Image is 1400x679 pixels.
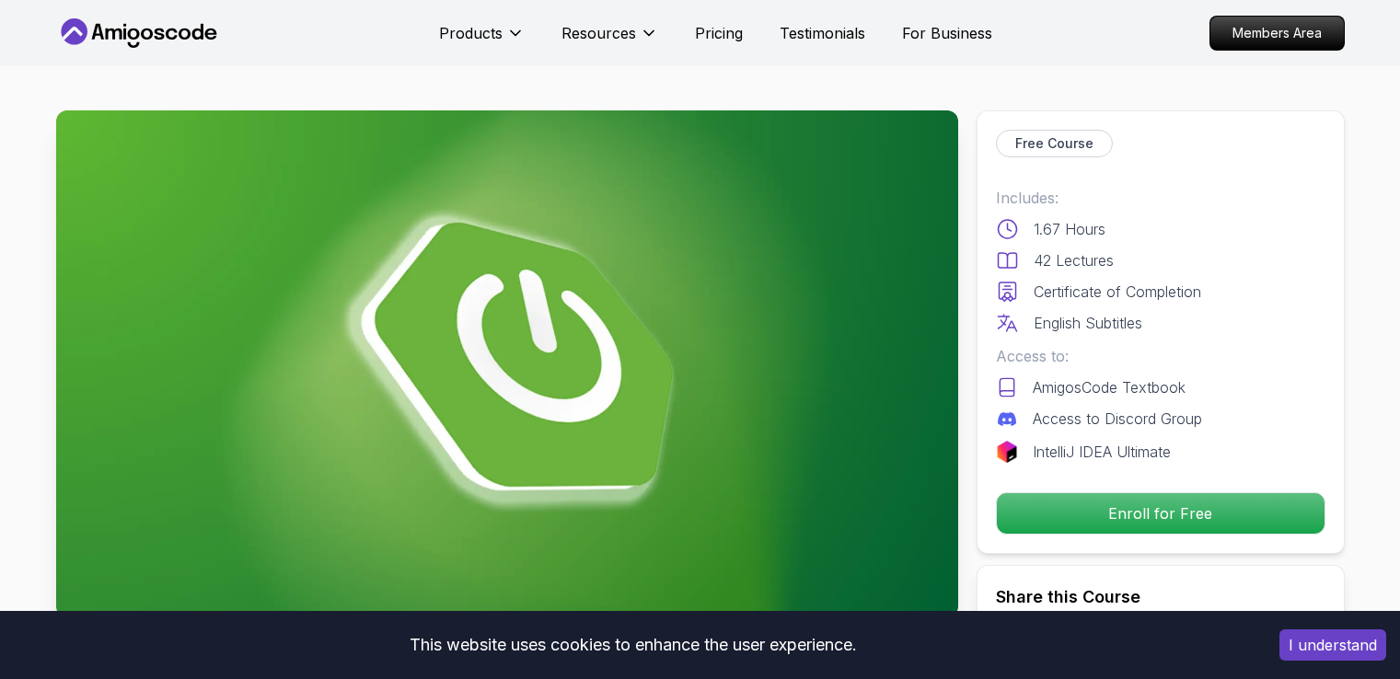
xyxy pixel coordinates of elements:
p: English Subtitles [1034,312,1142,334]
p: Resources [561,22,636,44]
div: This website uses cookies to enhance the user experience. [14,625,1252,665]
button: Enroll for Free [996,492,1325,535]
p: Access to Discord Group [1033,408,1202,430]
a: Pricing [695,22,743,44]
p: 1.67 Hours [1034,218,1105,240]
iframe: chat widget [1286,564,1400,651]
p: Members Area [1210,17,1344,50]
p: Enroll for Free [997,493,1325,534]
p: 42 Lectures [1034,249,1114,271]
p: Free Course [1015,134,1093,153]
p: Products [439,22,503,44]
p: Access to: [996,345,1325,367]
button: Products [439,22,525,59]
a: Testimonials [780,22,865,44]
p: Certificate of Completion [1034,281,1201,303]
img: spring-boot-for-beginners_thumbnail [56,110,958,617]
img: jetbrains logo [996,441,1018,463]
button: Accept cookies [1279,629,1386,661]
p: IntelliJ IDEA Ultimate [1033,441,1171,463]
button: Resources [561,22,658,59]
a: For Business [902,22,992,44]
h2: Share this Course [996,584,1325,610]
p: AmigosCode Textbook [1033,376,1186,398]
a: Members Area [1209,16,1345,51]
p: Includes: [996,187,1325,209]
